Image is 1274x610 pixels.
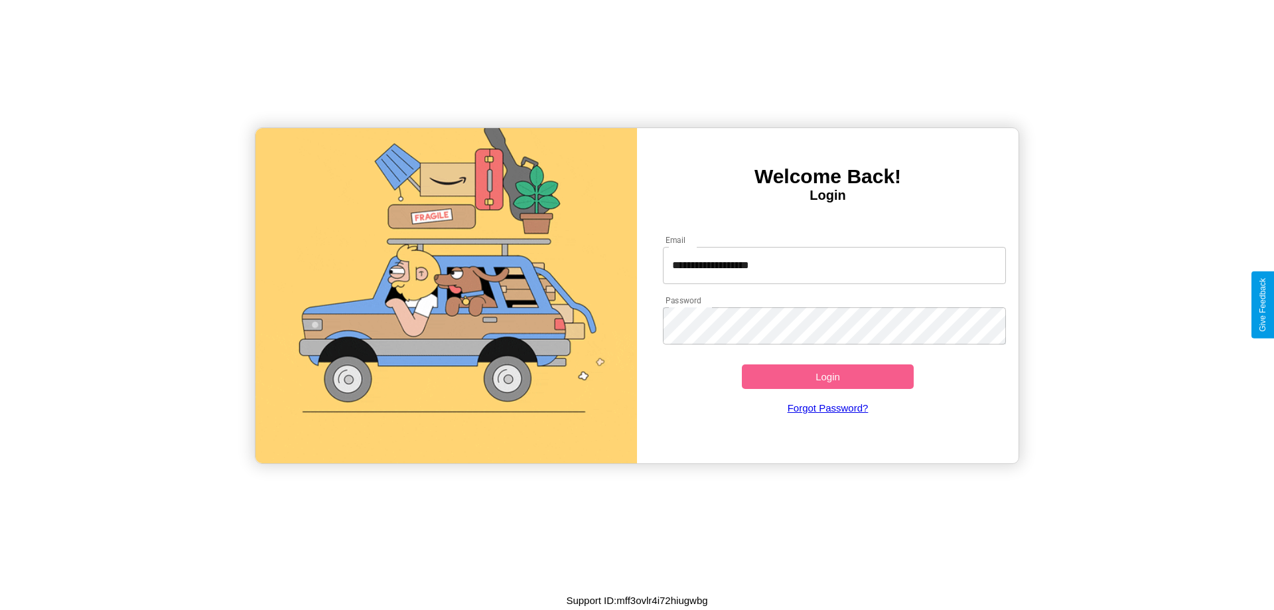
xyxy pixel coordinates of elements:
[255,128,637,463] img: gif
[666,234,686,246] label: Email
[566,591,707,609] p: Support ID: mff3ovlr4i72hiugwbg
[637,165,1019,188] h3: Welcome Back!
[742,364,914,389] button: Login
[666,295,701,306] label: Password
[1258,278,1267,332] div: Give Feedback
[656,389,1000,427] a: Forgot Password?
[637,188,1019,203] h4: Login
